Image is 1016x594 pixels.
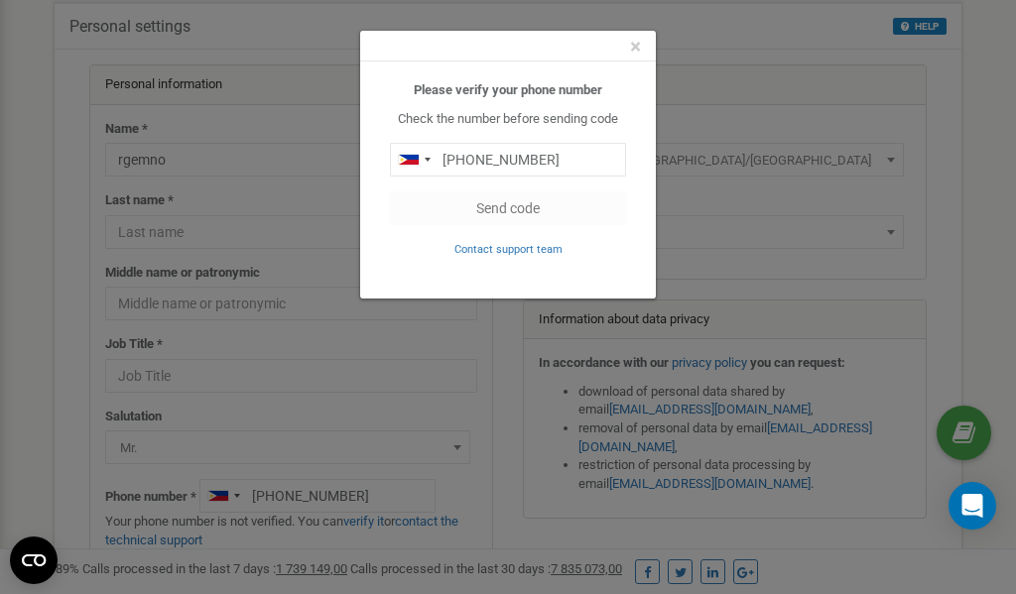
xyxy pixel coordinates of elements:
button: Send code [390,191,626,225]
div: Telephone country code [391,144,437,176]
small: Contact support team [454,243,563,256]
span: × [630,35,641,59]
a: Contact support team [454,241,563,256]
div: Open Intercom Messenger [949,482,996,530]
button: Open CMP widget [10,536,58,584]
b: Please verify your phone number [414,82,602,97]
input: 0905 123 4567 [390,143,626,177]
button: Close [630,37,641,58]
p: Check the number before sending code [390,110,626,129]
